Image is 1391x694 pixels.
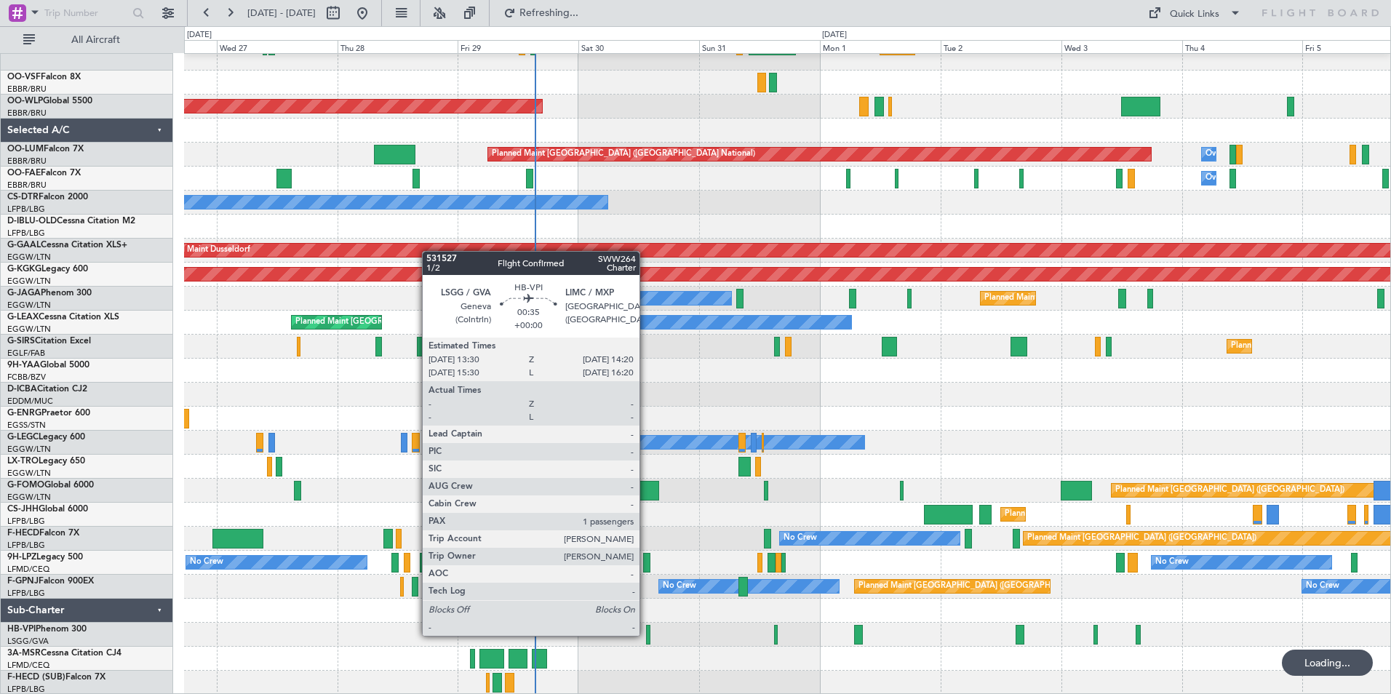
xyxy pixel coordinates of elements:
a: EBBR/BRU [7,180,47,191]
a: 9H-LPZLegacy 500 [7,553,83,562]
div: Owner [522,431,546,453]
a: FCBB/BZV [7,372,46,383]
div: No Crew [1155,551,1189,573]
a: EDDM/MUC [7,396,53,407]
a: F-HECDFalcon 7X [7,529,79,538]
span: All Aircraft [38,35,154,45]
a: G-ENRGPraetor 600 [7,409,90,418]
span: F-HECD [7,529,39,538]
span: [DATE] - [DATE] [247,7,316,20]
a: 3A-MSRCessna Citation CJ4 [7,649,121,658]
button: Refreshing... [497,1,584,25]
span: G-KGKG [7,265,41,274]
span: LX-TRO [7,457,39,466]
a: G-SIRSCitation Excel [7,337,91,346]
a: CS-DTRFalcon 2000 [7,193,88,202]
div: Fri 29 [458,40,578,53]
span: OO-VSF [7,73,41,81]
a: EGGW/LTN [7,300,51,311]
a: D-ICBACitation CJ2 [7,385,87,394]
div: Planned Maint [GEOGRAPHIC_DATA] ([GEOGRAPHIC_DATA]) [1027,527,1256,549]
a: EGGW/LTN [7,276,51,287]
a: EGGW/LTN [7,468,51,479]
div: Planned Maint [GEOGRAPHIC_DATA] ([GEOGRAPHIC_DATA]) [1005,503,1234,525]
a: EGGW/LTN [7,444,51,455]
span: OO-WLP [7,97,43,105]
a: 9H-YAAGlobal 5000 [7,361,89,370]
div: Planned Maint Dusseldorf [155,239,250,261]
div: Planned Maint [GEOGRAPHIC_DATA] ([GEOGRAPHIC_DATA]) [858,575,1088,597]
span: OO-LUM [7,145,44,153]
div: Tue 2 [941,40,1061,53]
a: G-FOMOGlobal 6000 [7,481,94,490]
div: Sun 31 [699,40,820,53]
a: F-HECD (SUB)Falcon 7X [7,673,105,682]
div: [DATE] [822,29,847,41]
span: G-ENRG [7,409,41,418]
span: 9H-LPZ [7,553,36,562]
div: Owner [429,311,454,333]
a: CS-JHHGlobal 6000 [7,505,88,514]
a: D-IBLU-OLDCessna Citation M2 [7,217,135,226]
a: LFPB/LBG [7,588,45,599]
a: LFMD/CEQ [7,564,49,575]
div: Owner Melsbroek Air Base [1205,143,1304,165]
a: LFMD/CEQ [7,660,49,671]
div: Thu 28 [338,40,458,53]
input: Trip Number [44,2,128,24]
a: LFPB/LBG [7,516,45,527]
a: EGGW/LTN [7,252,51,263]
a: OO-FAEFalcon 7X [7,169,81,178]
a: HB-VPIPhenom 300 [7,625,87,634]
div: Planned Maint [GEOGRAPHIC_DATA] ([GEOGRAPHIC_DATA]) [295,311,525,333]
span: G-LEAX [7,313,39,322]
div: Owner Ibiza [549,287,594,309]
span: D-ICBA [7,385,37,394]
a: OO-VSFFalcon 8X [7,73,81,81]
a: OO-LUMFalcon 7X [7,145,84,153]
a: G-LEGCLegacy 600 [7,433,85,442]
button: All Aircraft [16,28,158,52]
a: LFPB/LBG [7,204,45,215]
a: EGGW/LTN [7,324,51,335]
a: G-GAALCessna Citation XLS+ [7,241,127,250]
a: EGSS/STN [7,420,46,431]
span: 3A-MSR [7,649,41,658]
div: [DATE] [187,29,212,41]
div: No Crew [663,575,696,597]
span: CS-JHH [7,505,39,514]
a: EGGW/LTN [7,492,51,503]
span: F-GPNJ [7,577,39,586]
span: OO-FAE [7,169,41,178]
a: LFPB/LBG [7,228,45,239]
div: No Crew [1306,575,1339,597]
div: Owner Melsbroek Air Base [1205,167,1304,189]
div: Planned Maint [GEOGRAPHIC_DATA] ([GEOGRAPHIC_DATA] National) [492,143,755,165]
div: Sat 30 [578,40,699,53]
a: G-LEAXCessna Citation XLS [7,313,119,322]
a: LSGG/GVA [7,636,49,647]
span: Refreshing... [519,8,580,18]
a: G-JAGAPhenom 300 [7,289,92,298]
a: EBBR/BRU [7,156,47,167]
div: Wed 3 [1061,40,1182,53]
div: No Crew [190,551,223,573]
div: No Crew [784,527,817,549]
div: Loading... [1282,650,1373,676]
span: G-GAAL [7,241,41,250]
button: Quick Links [1141,1,1248,25]
span: G-SIRS [7,337,35,346]
a: G-KGKGLegacy 600 [7,265,88,274]
span: G-LEGC [7,433,39,442]
span: G-JAGA [7,289,41,298]
span: 9H-YAA [7,361,40,370]
span: HB-VPI [7,625,36,634]
span: CS-DTR [7,193,39,202]
span: D-IBLU-OLD [7,217,57,226]
div: Wed 27 [217,40,338,53]
div: Planned Maint [GEOGRAPHIC_DATA] ([GEOGRAPHIC_DATA]) [984,287,1213,309]
div: Thu 4 [1182,40,1303,53]
a: EBBR/BRU [7,108,47,119]
a: LFPB/LBG [7,540,45,551]
div: Planned Maint [GEOGRAPHIC_DATA] ([GEOGRAPHIC_DATA]) [1115,479,1344,501]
